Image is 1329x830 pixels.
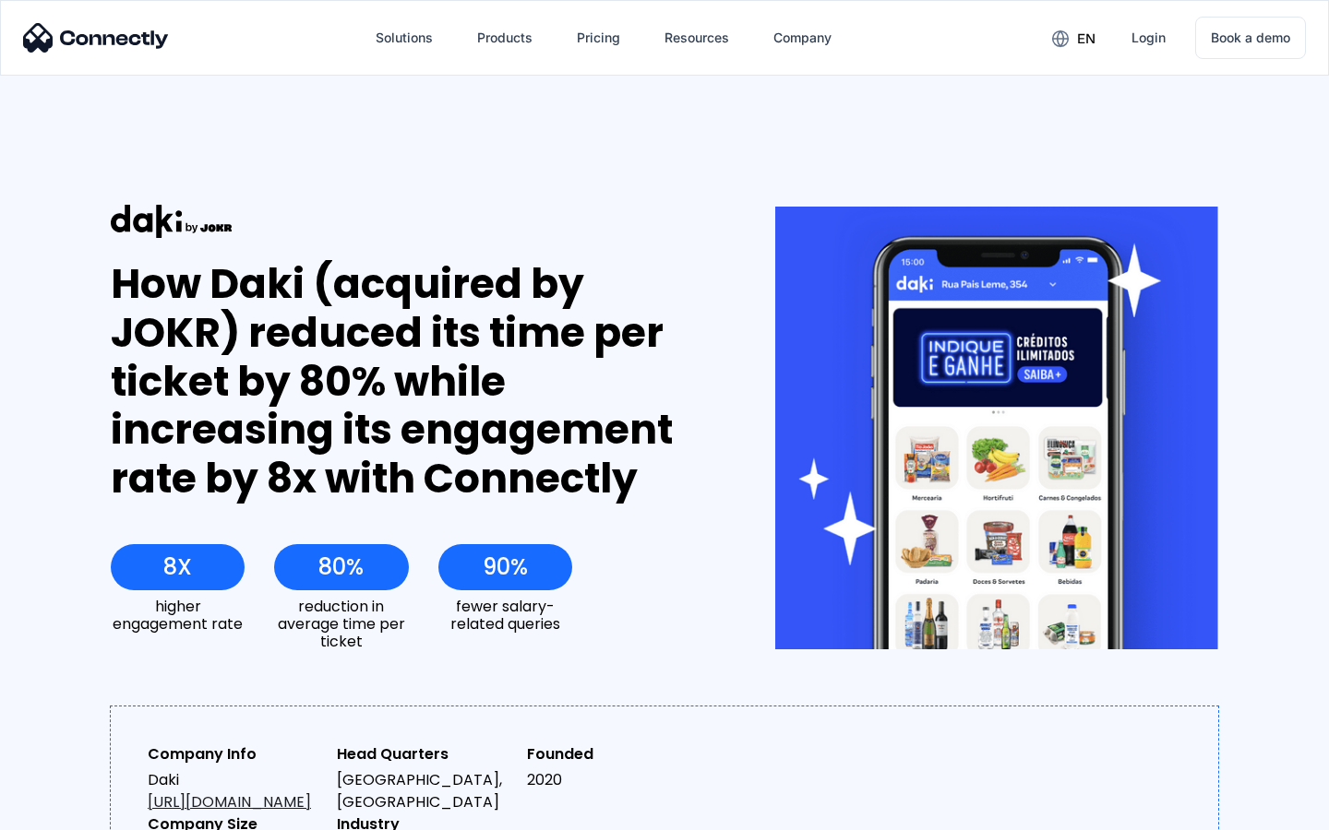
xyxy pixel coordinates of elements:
div: Products [477,25,533,51]
a: Pricing [562,16,635,60]
div: Pricing [577,25,620,51]
div: Company [773,25,832,51]
div: Founded [527,743,701,765]
aside: Language selected: English [18,798,111,824]
div: 80% [318,554,364,580]
a: Login [1117,16,1180,60]
div: 90% [483,554,528,580]
div: Login [1131,25,1166,51]
div: fewer salary-related queries [438,598,572,633]
div: higher engagement rate [111,598,245,633]
div: 8X [163,554,192,580]
a: Book a demo [1195,17,1306,59]
div: How Daki (acquired by JOKR) reduced its time per ticket by 80% while increasing its engagement ra... [111,260,708,504]
div: Daki [148,769,322,813]
a: [URL][DOMAIN_NAME] [148,791,311,812]
div: Solutions [376,25,433,51]
div: Resources [664,25,729,51]
div: Company Info [148,743,322,765]
div: 2020 [527,769,701,791]
div: [GEOGRAPHIC_DATA], [GEOGRAPHIC_DATA] [337,769,511,813]
div: reduction in average time per ticket [274,598,408,651]
ul: Language list [37,798,111,824]
div: Head Quarters [337,743,511,765]
div: en [1077,26,1096,52]
img: Connectly Logo [23,23,169,53]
